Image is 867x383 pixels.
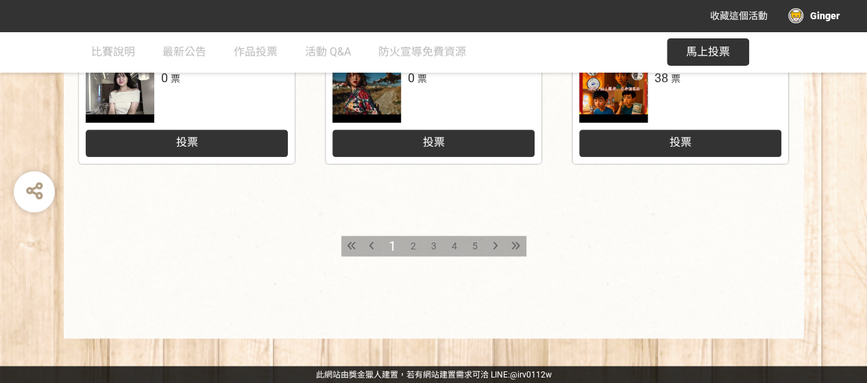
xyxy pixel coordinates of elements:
[422,136,444,149] span: 投票
[305,45,351,58] span: 活動 Q&A
[686,45,730,58] span: 馬上投票
[79,47,295,164] a: 暗火0票投票
[171,73,180,84] span: 票
[378,45,466,58] span: 防火宣導免費資源
[669,136,691,149] span: 投票
[510,370,552,380] a: @irv0112w
[655,71,668,85] span: 38
[162,32,206,73] a: 最新公告
[316,370,472,380] a: 此網站由獎金獵人建置，若有網站建置需求
[305,32,351,73] a: 活動 Q&A
[572,47,788,164] a: 別當『廁』離者，生命別亂捨!38票投票
[667,38,749,66] button: 馬上投票
[91,32,135,73] a: 比賽說明
[326,47,541,164] a: 你就是我的全世界0票投票
[411,240,416,251] span: 2
[431,240,437,251] span: 3
[161,71,168,85] span: 0
[234,45,278,58] span: 作品投票
[378,32,466,73] a: 防火宣導免費資源
[91,45,135,58] span: 比賽說明
[710,10,768,21] span: 收藏這個活動
[234,32,278,73] a: 作品投票
[162,45,206,58] span: 最新公告
[417,73,427,84] span: 票
[389,238,396,254] span: 1
[175,136,197,149] span: 投票
[671,73,681,84] span: 票
[408,71,415,85] span: 0
[472,240,478,251] span: 5
[452,240,457,251] span: 4
[316,370,552,380] span: 可洽 LINE:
